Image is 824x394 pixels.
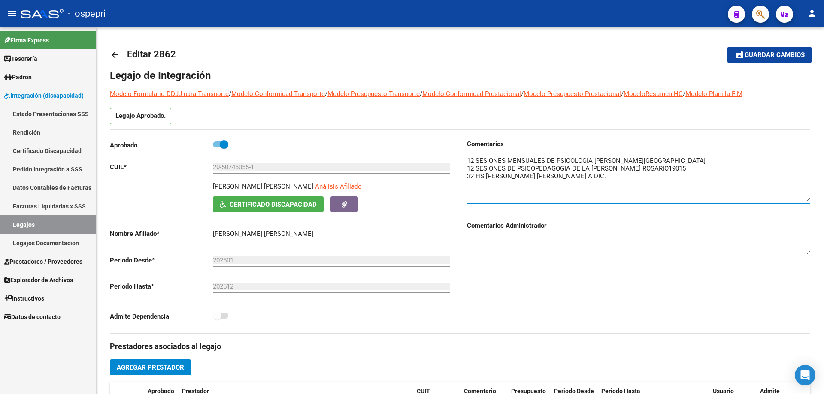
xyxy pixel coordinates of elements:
[4,294,44,303] span: Instructivos
[734,49,745,60] mat-icon: save
[117,364,184,371] span: Agregar Prestador
[7,8,17,18] mat-icon: menu
[4,72,32,82] span: Padrón
[110,340,810,352] h3: Prestadores asociados al legajo
[230,201,317,208] span: Certificado Discapacidad
[110,50,120,60] mat-icon: arrow_back
[4,275,73,285] span: Explorador de Archivos
[127,49,176,60] span: Editar 2862
[795,365,815,385] div: Open Intercom Messenger
[467,221,810,230] h3: Comentarios Administrador
[4,257,82,266] span: Prestadores / Proveedores
[4,91,84,100] span: Integración (discapacidad)
[467,139,810,149] h3: Comentarios
[685,90,742,98] a: Modelo Planilla FIM
[110,312,213,321] p: Admite Dependencia
[213,196,324,212] button: Certificado Discapacidad
[231,90,325,98] a: Modelo Conformidad Transporte
[624,90,683,98] a: ModeloResumen HC
[213,182,313,191] p: [PERSON_NAME] [PERSON_NAME]
[4,54,37,63] span: Tesorería
[315,183,362,190] span: Análisis Afiliado
[524,90,621,98] a: Modelo Presupuesto Prestacional
[4,36,49,45] span: Firma Express
[110,108,171,124] p: Legajo Aprobado.
[110,229,213,238] p: Nombre Afiliado
[327,90,420,98] a: Modelo Presupuesto Transporte
[807,8,817,18] mat-icon: person
[110,162,213,172] p: CUIL
[110,141,213,150] p: Aprobado
[745,51,805,59] span: Guardar cambios
[68,4,106,23] span: - ospepri
[110,69,810,82] h1: Legajo de Integración
[4,312,61,322] span: Datos de contacto
[422,90,521,98] a: Modelo Conformidad Prestacional
[110,359,191,375] button: Agregar Prestador
[727,47,812,63] button: Guardar cambios
[110,282,213,291] p: Periodo Hasta
[110,90,229,98] a: Modelo Formulario DDJJ para Transporte
[110,256,213,265] p: Periodo Desde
